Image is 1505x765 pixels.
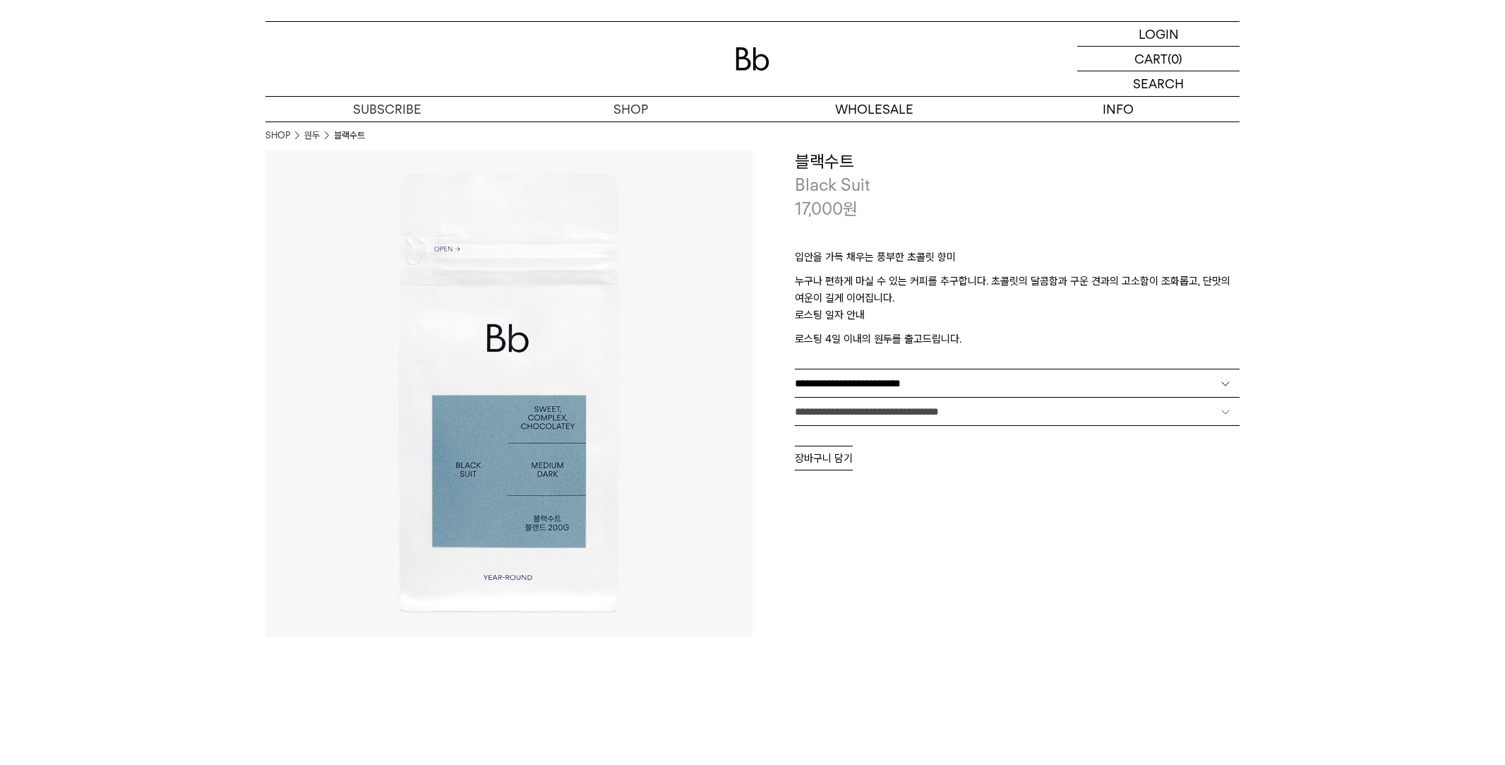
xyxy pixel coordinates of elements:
a: SUBSCRIBE [265,97,509,121]
a: SHOP [509,97,752,121]
img: 로고 [736,47,769,71]
p: Black Suit [795,173,1240,197]
p: INFO [996,97,1240,121]
button: 장바구니 담기 [795,446,853,470]
a: SHOP [265,129,290,143]
p: WHOLESALE [752,97,996,121]
p: CART [1134,47,1168,71]
a: 원두 [304,129,320,143]
p: 입안을 가득 채우는 풍부한 초콜릿 향미 [795,249,1240,273]
h3: 블랙수트 [795,150,1240,174]
p: 누구나 편하게 마실 수 있는 커피를 추구합니다. 초콜릿의 달콤함과 구운 견과의 고소함이 조화롭고, 단맛의 여운이 길게 이어집니다. [795,273,1240,307]
p: SEARCH [1133,71,1184,96]
a: LOGIN [1077,22,1240,47]
img: 블랙수트 [265,150,752,637]
a: CART (0) [1077,47,1240,71]
p: 17,000 [795,197,858,221]
p: 로스팅 4일 이내의 원두를 출고드립니다. [795,331,1240,348]
p: LOGIN [1139,22,1179,46]
span: 원 [843,198,858,219]
li: 블랙수트 [334,129,365,143]
p: (0) [1168,47,1182,71]
p: 로스팅 일자 안내 [795,307,1240,331]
